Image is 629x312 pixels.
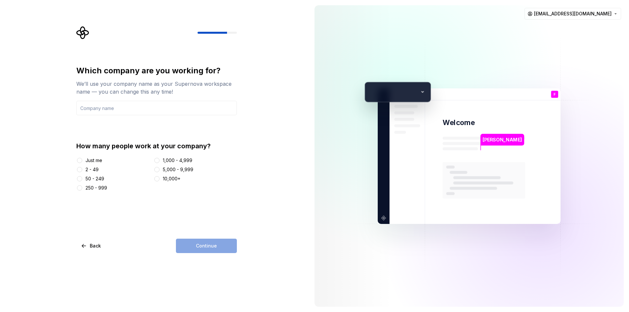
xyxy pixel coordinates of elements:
svg: Supernova Logo [76,26,89,39]
div: Just me [86,157,102,164]
input: Company name [76,101,237,115]
div: Which company are you working for? [76,65,237,76]
span: [EMAIL_ADDRESS][DOMAIN_NAME] [534,10,612,17]
p: [PERSON_NAME] [483,136,522,143]
button: Back [76,239,106,253]
button: [EMAIL_ADDRESS][DOMAIN_NAME] [524,8,621,20]
div: 10,000+ [163,175,181,182]
div: 50 - 249 [86,175,104,182]
div: 5,000 - 9,999 [163,166,193,173]
span: Back [90,243,101,249]
div: 1,000 - 4,999 [163,157,192,164]
div: 250 - 999 [86,185,107,191]
div: We’ll use your company name as your Supernova workspace name — you can change this any time! [76,80,237,96]
p: Welcome [443,118,475,127]
div: 2 - 49 [86,166,99,173]
div: How many people work at your company? [76,141,237,151]
p: F [554,92,556,96]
